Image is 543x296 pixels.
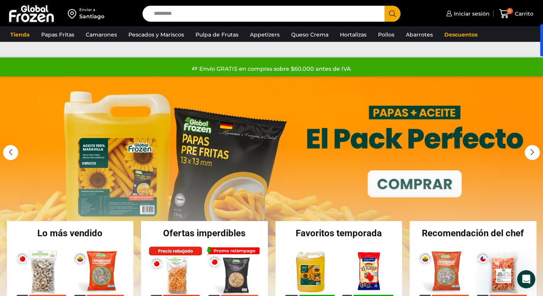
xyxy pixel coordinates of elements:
h2: Lo más vendido [7,229,134,238]
div: Previous slide [3,145,18,160]
a: Queso Crema [287,27,332,42]
button: Search button [384,6,400,22]
a: Pollos [374,27,398,42]
div: Next slide [525,145,540,160]
a: Abarrotes [402,27,437,42]
a: Hortalizas [336,27,370,42]
div: Santiago [79,13,104,20]
h2: Ofertas imperdibles [141,229,268,238]
a: Appetizers [246,27,284,42]
span: 0 [507,8,513,14]
a: Papas Fritas [37,27,78,42]
h2: Favoritos temporada [276,229,402,238]
h2: Recomendación del chef [410,229,537,238]
a: Tienda [6,27,34,42]
a: Pescados y Mariscos [125,27,188,42]
a: Descuentos [440,27,481,42]
span: Carrito [513,10,533,18]
span: Iniciar sesión [452,10,490,18]
iframe: Intercom live chat [517,270,535,288]
img: address-field-icon.svg [68,7,79,20]
a: 0 Carrito [497,5,535,23]
a: Iniciar sesión [444,6,490,21]
a: Pulpa de Frutas [192,27,242,42]
a: Camarones [82,27,121,42]
div: Enviar a [79,7,104,13]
